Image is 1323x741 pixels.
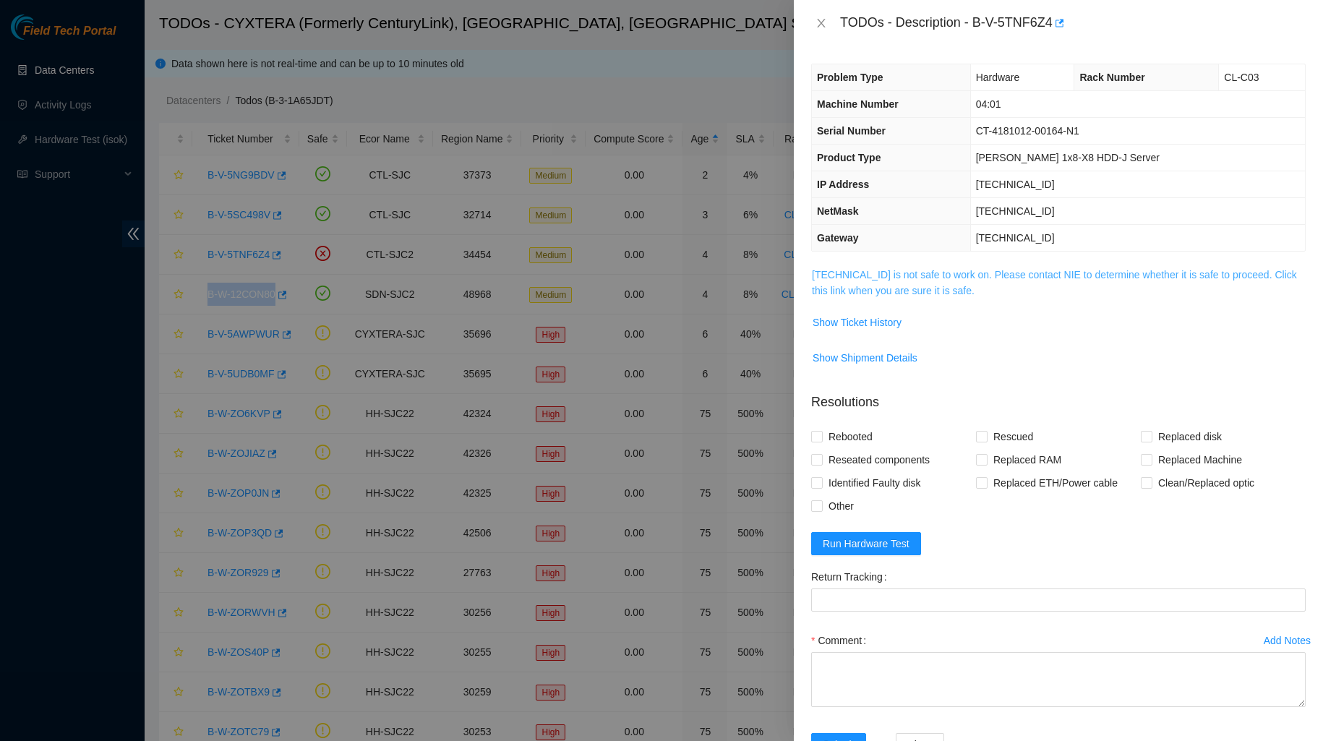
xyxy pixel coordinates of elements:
[1224,72,1259,83] span: CL-C03
[813,314,902,330] span: Show Ticket History
[1152,425,1228,448] span: Replaced disk
[976,179,1055,190] span: [TECHNICAL_ID]
[811,588,1306,612] input: Return Tracking
[976,232,1055,244] span: [TECHNICAL_ID]
[812,346,918,369] button: Show Shipment Details
[976,72,1020,83] span: Hardware
[817,125,886,137] span: Serial Number
[823,471,927,494] span: Identified Faulty disk
[823,536,909,552] span: Run Hardware Test
[817,98,899,110] span: Machine Number
[823,448,935,471] span: Reseated components
[1152,471,1260,494] span: Clean/Replaced optic
[811,532,921,555] button: Run Hardware Test
[817,72,883,83] span: Problem Type
[1152,448,1248,471] span: Replaced Machine
[976,152,1160,163] span: [PERSON_NAME] 1x8-X8 HDD-J Server
[817,179,869,190] span: IP Address
[1263,629,1311,652] button: Add Notes
[823,494,860,518] span: Other
[976,125,1079,137] span: CT-4181012-00164-N1
[811,629,872,652] label: Comment
[1264,635,1311,646] div: Add Notes
[817,205,859,217] span: NetMask
[988,471,1123,494] span: Replaced ETH/Power cable
[812,269,1297,296] a: [TECHNICAL_ID] is not safe to work on. Please contact NIE to determine whether it is safe to proc...
[817,152,881,163] span: Product Type
[813,350,917,366] span: Show Shipment Details
[988,448,1067,471] span: Replaced RAM
[811,652,1306,707] textarea: Comment
[817,232,859,244] span: Gateway
[976,98,1001,110] span: 04:01
[823,425,878,448] span: Rebooted
[988,425,1039,448] span: Rescued
[811,17,831,30] button: Close
[812,311,902,334] button: Show Ticket History
[1079,72,1144,83] span: Rack Number
[840,12,1306,35] div: TODOs - Description - B-V-5TNF6Z4
[976,205,1055,217] span: [TECHNICAL_ID]
[811,381,1306,412] p: Resolutions
[811,565,893,588] label: Return Tracking
[815,17,827,29] span: close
